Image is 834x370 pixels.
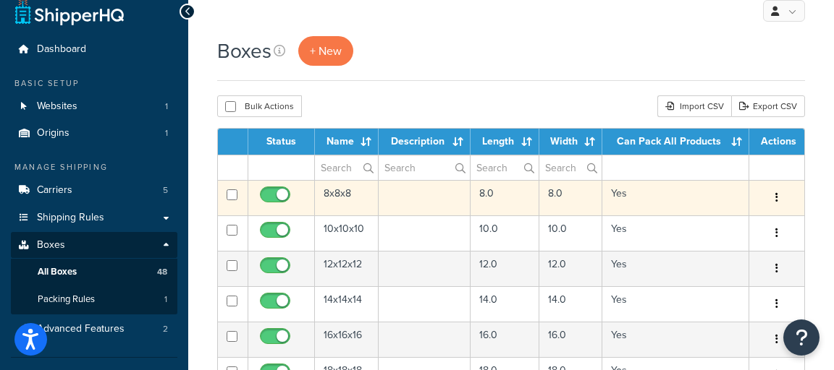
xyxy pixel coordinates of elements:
[11,120,177,147] li: Origins
[539,129,603,155] th: Width : activate to sort column ascending
[11,259,177,285] a: All Boxes 48
[539,215,603,251] td: 10.0
[783,319,820,356] button: Open Resource Center
[38,266,77,278] span: All Boxes
[315,215,379,251] td: 10x10x10
[471,322,539,357] td: 16.0
[11,36,177,63] a: Dashboard
[11,232,177,259] a: Boxes
[164,293,167,306] span: 1
[602,129,749,155] th: Can Pack All Products : activate to sort column ascending
[217,37,271,65] h1: Boxes
[471,215,539,251] td: 10.0
[539,322,603,357] td: 16.0
[37,323,125,335] span: Advanced Features
[37,100,77,113] span: Websites
[37,212,104,224] span: Shipping Rules
[539,251,603,286] td: 12.0
[165,127,168,139] span: 1
[165,100,168,113] span: 1
[157,266,167,278] span: 48
[248,129,315,155] th: Status
[315,322,379,357] td: 16x16x16
[37,43,86,56] span: Dashboard
[471,155,538,180] input: Search
[217,95,302,117] button: Bulk Actions
[602,322,749,357] td: Yes
[602,251,749,286] td: Yes
[539,286,603,322] td: 14.0
[731,95,805,117] a: Export CSV
[11,259,177,285] li: All Boxes
[11,316,177,343] li: Advanced Features
[11,286,177,313] a: Packing Rules 1
[657,95,731,117] div: Import CSV
[11,77,177,90] div: Basic Setup
[37,239,65,251] span: Boxes
[11,93,177,120] li: Websites
[11,93,177,120] a: Websites 1
[315,155,378,180] input: Search
[11,120,177,147] a: Origins 1
[315,129,379,155] th: Name : activate to sort column ascending
[163,323,168,335] span: 2
[37,127,69,139] span: Origins
[471,286,539,322] td: 14.0
[11,205,177,231] a: Shipping Rules
[602,180,749,215] td: Yes
[315,286,379,322] td: 14x14x14
[11,232,177,314] li: Boxes
[163,184,168,197] span: 5
[11,161,177,173] div: Manage Shipping
[379,155,470,180] input: Search
[310,43,342,59] span: + New
[471,251,539,286] td: 12.0
[11,286,177,313] li: Packing Rules
[602,286,749,322] td: Yes
[379,129,471,155] th: Description : activate to sort column ascending
[11,316,177,343] a: Advanced Features 2
[38,293,95,306] span: Packing Rules
[11,177,177,204] a: Carriers 5
[315,251,379,286] td: 12x12x12
[749,129,804,155] th: Actions
[539,155,602,180] input: Search
[539,180,603,215] td: 8.0
[602,215,749,251] td: Yes
[37,184,72,197] span: Carriers
[11,177,177,204] li: Carriers
[298,36,353,66] a: + New
[471,129,539,155] th: Length : activate to sort column ascending
[315,180,379,215] td: 8x8x8
[471,180,539,215] td: 8.0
